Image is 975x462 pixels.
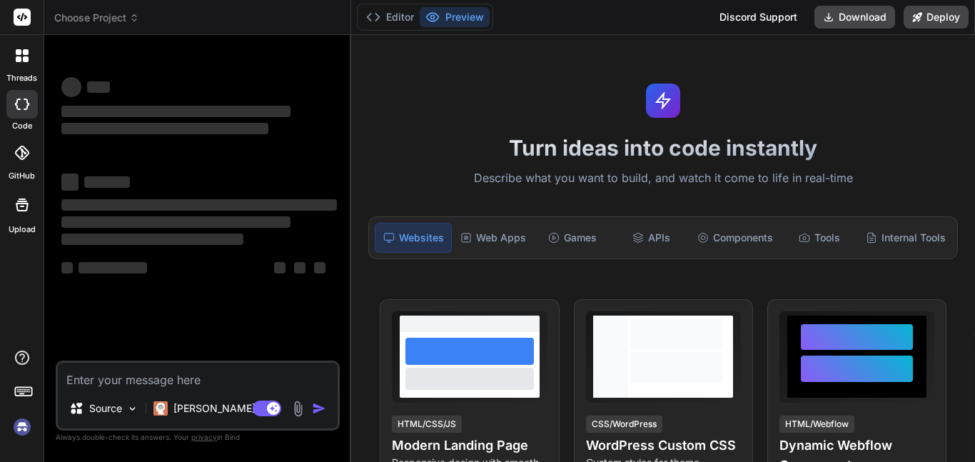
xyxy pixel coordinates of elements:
[586,436,741,456] h4: WordPress Custom CSS
[375,223,452,253] div: Websites
[779,416,854,433] div: HTML/Webflow
[61,174,79,191] span: ‌
[191,433,217,441] span: privacy
[420,7,490,27] button: Preview
[9,170,35,182] label: GitHub
[173,401,280,416] p: [PERSON_NAME] 4 S..
[360,7,420,27] button: Editor
[535,223,610,253] div: Games
[392,416,462,433] div: HTML/CSS/JS
[904,6,969,29] button: Deploy
[87,81,110,93] span: ‌
[56,431,340,444] p: Always double-check its answers. Your in Bind
[12,120,32,132] label: code
[61,106,291,117] span: ‌
[692,223,779,253] div: Components
[61,123,268,134] span: ‌
[61,233,243,245] span: ‌
[711,6,806,29] div: Discord Support
[613,223,689,253] div: APIs
[89,401,122,416] p: Source
[274,262,286,273] span: ‌
[84,176,130,188] span: ‌
[455,223,532,253] div: Web Apps
[392,436,547,456] h4: Modern Landing Page
[360,135,966,161] h1: Turn ideas into code instantly
[9,224,36,236] label: Upload
[6,72,37,84] label: threads
[61,216,291,228] span: ‌
[54,11,139,25] span: Choose Project
[10,415,34,439] img: signin
[61,199,337,211] span: ‌
[312,401,326,416] img: icon
[360,169,966,188] p: Describe what you want to build, and watch it come to life in real-time
[126,403,138,415] img: Pick Models
[860,223,951,253] div: Internal Tools
[79,262,147,273] span: ‌
[61,262,73,273] span: ‌
[782,223,857,253] div: Tools
[153,401,168,416] img: Claude 4 Sonnet
[294,262,305,273] span: ‌
[290,401,306,417] img: attachment
[586,416,662,433] div: CSS/WordPress
[814,6,895,29] button: Download
[61,77,81,97] span: ‌
[314,262,325,273] span: ‌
